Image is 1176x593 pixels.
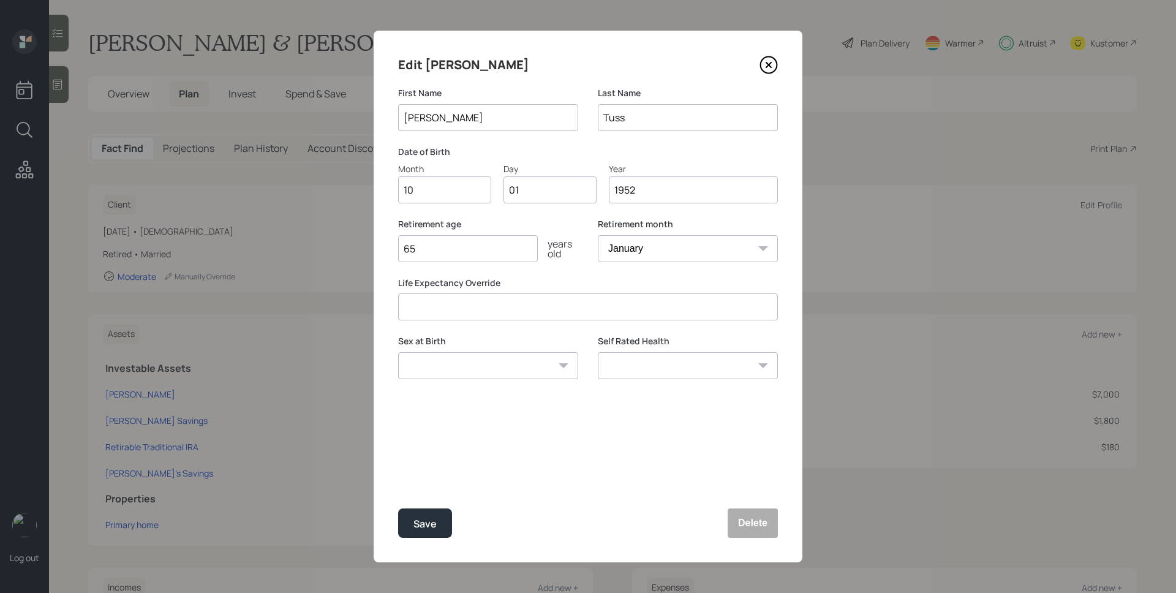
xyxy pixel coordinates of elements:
[598,218,778,230] label: Retirement month
[728,508,778,538] button: Delete
[598,87,778,99] label: Last Name
[398,162,491,175] div: Month
[609,176,778,203] input: Year
[609,162,778,175] div: Year
[398,87,578,99] label: First Name
[398,335,578,347] label: Sex at Birth
[398,55,529,75] h4: Edit [PERSON_NAME]
[398,176,491,203] input: Month
[503,176,597,203] input: Day
[413,516,437,532] div: Save
[398,508,452,538] button: Save
[503,162,597,175] div: Day
[398,218,578,230] label: Retirement age
[398,277,778,289] label: Life Expectancy Override
[538,239,578,259] div: years old
[398,146,778,158] label: Date of Birth
[598,335,778,347] label: Self Rated Health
